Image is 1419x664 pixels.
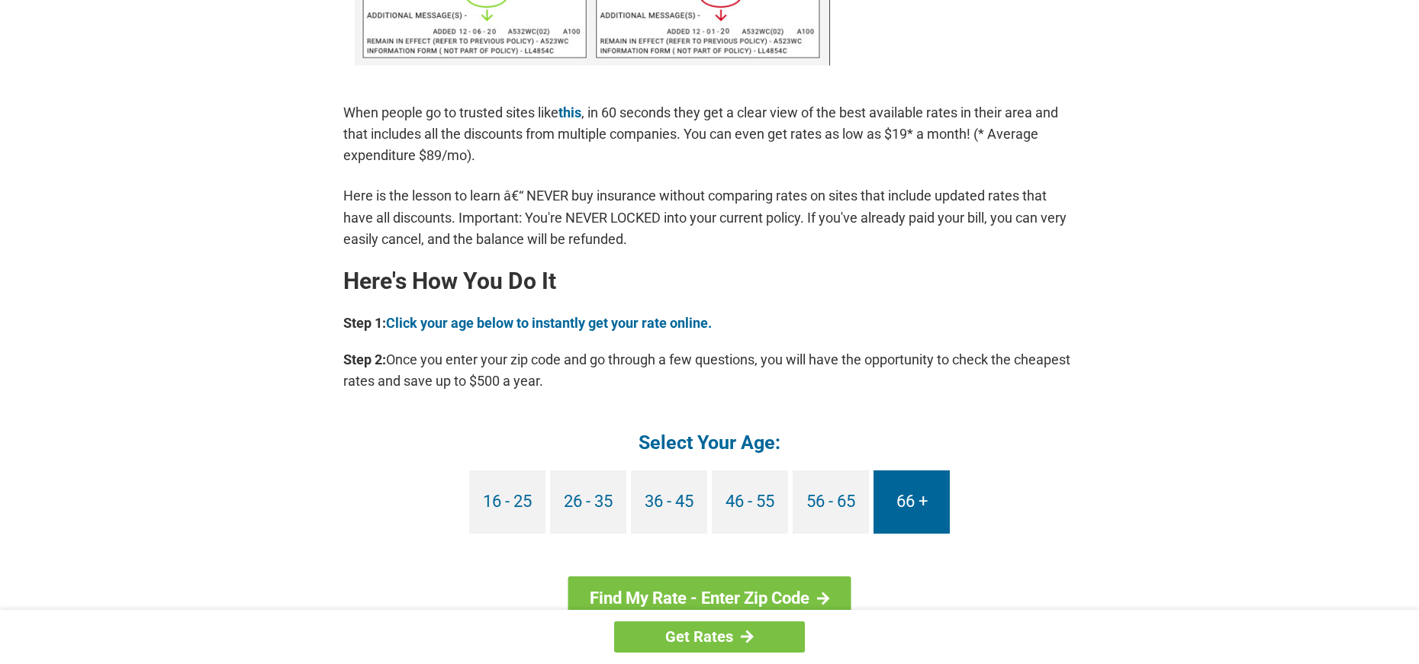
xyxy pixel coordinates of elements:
[614,621,805,653] a: Get Rates
[469,470,545,534] a: 16 - 25
[550,470,626,534] a: 26 - 35
[568,576,851,621] a: Find My Rate - Enter Zip Code
[874,470,950,534] a: 66 +
[793,470,869,534] a: 56 - 65
[343,430,1076,455] h4: Select Your Age:
[712,470,788,534] a: 46 - 55
[386,315,712,331] a: Click your age below to instantly get your rate online.
[343,349,1076,392] p: Once you enter your zip code and go through a few questions, you will have the opportunity to che...
[343,269,1076,294] h2: Here's How You Do It
[343,102,1076,166] p: When people go to trusted sites like , in 60 seconds they get a clear view of the best available ...
[343,185,1076,249] p: Here is the lesson to learn â€“ NEVER buy insurance without comparing rates on sites that include...
[343,351,386,367] b: Step 2:
[343,315,386,331] b: Step 1:
[558,104,581,120] a: this
[631,470,707,534] a: 36 - 45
